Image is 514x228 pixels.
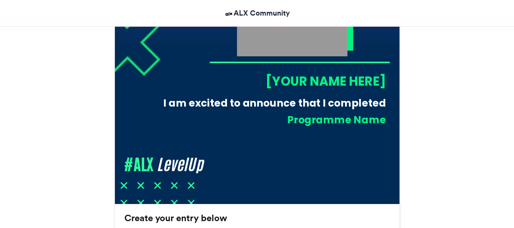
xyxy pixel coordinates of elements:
img: ALX Community [224,9,234,19]
div: Programme Name [168,113,386,127]
a: ALX Community [224,8,290,19]
h3: Create your entry below [124,214,390,223]
div: I am excited to announce that I completed [156,96,386,110]
div: [YOUR NAME HERE] [209,72,386,90]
